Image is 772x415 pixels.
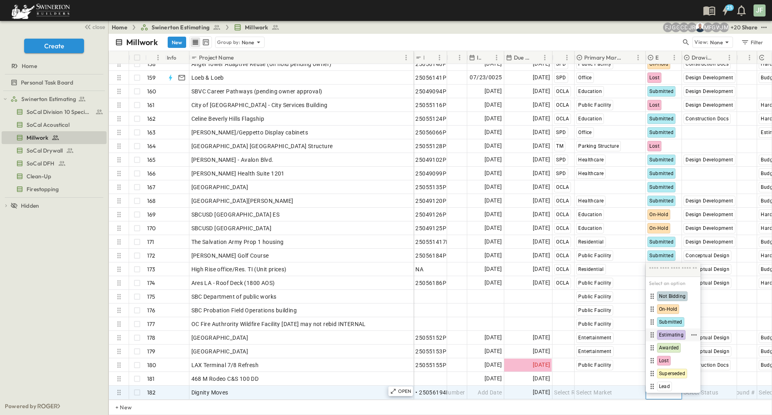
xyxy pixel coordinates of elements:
[556,75,566,81] span: SPD
[27,185,59,193] span: Firestopping
[415,128,446,136] span: 25056066P
[245,23,268,31] span: Millwork
[2,77,105,88] a: Personal Task Board
[533,155,550,164] span: [DATE]
[531,53,540,62] button: Sort
[754,4,766,17] div: JF
[514,54,530,62] p: Due Date
[485,169,502,178] span: [DATE]
[191,37,200,47] button: row view
[234,23,279,31] a: Millwork
[147,142,156,150] p: 164
[485,155,502,164] span: [DATE]
[647,304,699,314] div: On-Hold
[191,238,284,246] span: The Salvation Army Prop 1 housing
[647,356,699,365] div: Lost
[556,184,569,190] span: OCLA
[578,294,611,299] span: Public Facility
[450,53,459,62] button: Sort
[578,130,591,135] span: Office
[533,169,550,178] span: [DATE]
[703,23,713,32] div: Madison Pagdilao (madison.pagdilao@swinerton.com)
[191,293,277,301] span: SBC Department of public works
[415,265,423,273] span: NA
[686,75,733,81] span: Design Development
[415,101,446,109] span: 25055116P
[21,202,39,210] span: Hidden
[27,159,55,167] span: SoCal DFH
[153,53,163,62] button: Menu
[27,134,48,142] span: Millwork
[147,183,156,191] p: 167
[147,320,155,328] p: 177
[401,53,411,62] button: Menu
[533,100,550,109] span: [DATE]
[191,224,272,232] span: SBCUSD [GEOGRAPHIC_DATA]
[485,182,502,192] span: [DATE]
[140,23,221,31] a: Swinerton Estimating
[649,61,668,67] span: On-Hold
[22,62,37,70] span: Home
[655,54,659,62] p: Estimate Status
[533,347,550,356] span: [DATE]
[669,53,679,62] button: Menu
[147,211,156,219] p: 169
[2,145,105,156] a: SoCal Drywall
[485,59,502,68] span: [DATE]
[147,347,156,355] p: 179
[21,95,76,103] span: Swinerton Estimating
[578,212,602,217] span: Education
[415,169,446,178] span: 25049099P
[659,332,684,338] span: Estimating
[415,183,446,191] span: 25055135P
[533,87,550,96] span: [DATE]
[10,93,105,105] a: Swinerton Estimating
[415,279,446,287] span: 25056186P
[147,128,156,136] p: 163
[415,87,446,95] span: 25049094P
[556,61,566,67] span: SPD
[578,280,611,286] span: Public Facility
[27,121,70,129] span: SoCal Acoustical
[717,3,733,18] button: 25
[556,280,569,286] span: OCLA
[415,156,446,164] span: 25049102P
[686,198,733,204] span: Design Development
[533,237,550,246] span: [DATE]
[147,293,156,301] p: 175
[2,171,105,182] a: Clean-Up
[727,4,733,11] h6: 25
[24,39,84,53] button: Create
[191,306,297,314] span: SBC Probation Field Operations building
[191,128,308,136] span: [PERSON_NAME]/Geppetto Display cabinets
[694,38,708,47] p: View:
[686,102,733,108] span: Design Development
[191,87,322,95] span: SBVC Career Pathways (pending owner approval)
[578,171,604,176] span: Healthcare
[191,115,265,123] span: Celine Beverly Hills Flagship
[168,37,186,48] button: New
[485,333,502,342] span: [DATE]
[578,349,611,354] span: Entertainment
[741,38,764,47] div: Filter
[556,198,569,204] span: OCLA
[191,197,294,205] span: [GEOGRAPHIC_DATA][PERSON_NAME]
[686,116,729,122] span: Construction Docs
[27,108,92,116] span: SoCal Division 10 Specialties
[191,156,274,164] span: [PERSON_NAME] - Avalon Blvd.
[147,306,156,314] p: 176
[710,38,723,46] p: None
[578,75,591,81] span: Office
[533,182,550,192] span: [DATE]
[191,279,275,287] span: Ares LA - Roof Deck (1800 AOS)
[165,51,189,64] div: Info
[649,89,673,94] span: Submitted
[659,383,670,390] span: Lead
[191,169,285,178] span: [PERSON_NAME] Health Suite 1201
[147,156,156,164] p: 165
[235,53,244,62] button: Sort
[647,317,699,327] div: Submitted
[556,143,563,149] span: TM
[661,53,669,62] button: Sort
